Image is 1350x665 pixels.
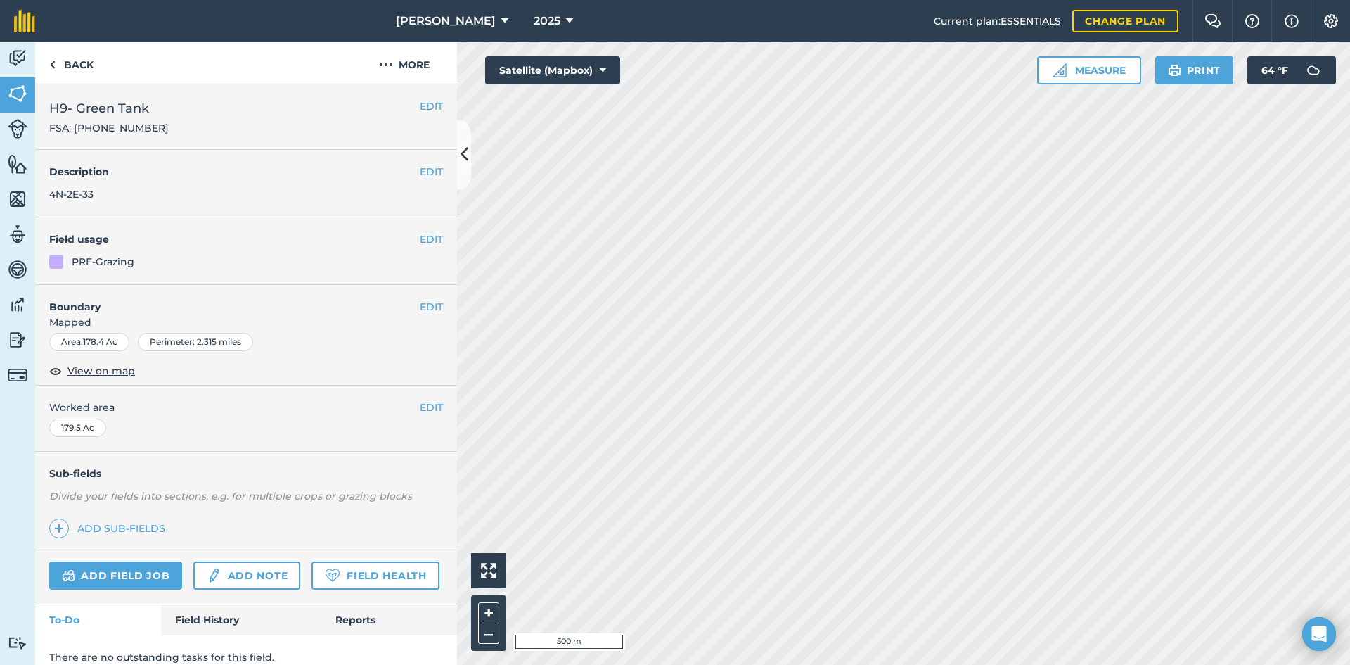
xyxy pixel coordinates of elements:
img: svg+xml;base64,PHN2ZyB4bWxucz0iaHR0cDovL3d3dy53My5vcmcvMjAwMC9zdmciIHdpZHRoPSI1NiIgaGVpZ2h0PSI2MC... [8,83,27,104]
img: svg+xml;base64,PD94bWwgdmVyc2lvbj0iMS4wIiBlbmNvZGluZz0idXRmLTgiPz4KPCEtLSBHZW5lcmF0b3I6IEFkb2JlIE... [8,224,27,245]
div: Area : 178.4 Ac [49,333,129,351]
img: svg+xml;base64,PD94bWwgdmVyc2lvbj0iMS4wIiBlbmNvZGluZz0idXRmLTgiPz4KPCEtLSBHZW5lcmF0b3I6IEFkb2JlIE... [206,567,221,584]
button: EDIT [420,232,443,247]
span: 2025 [534,13,560,30]
span: [PERSON_NAME] [396,13,496,30]
span: 64 ° F [1261,56,1288,84]
span: Mapped [35,315,457,330]
img: A question mark icon [1244,14,1261,28]
img: svg+xml;base64,PD94bWwgdmVyc2lvbj0iMS4wIiBlbmNvZGluZz0idXRmLTgiPz4KPCEtLSBHZW5lcmF0b3I6IEFkb2JlIE... [62,567,75,584]
button: EDIT [420,164,443,179]
a: Add field job [49,562,182,590]
img: svg+xml;base64,PD94bWwgdmVyc2lvbj0iMS4wIiBlbmNvZGluZz0idXRmLTgiPz4KPCEtLSBHZW5lcmF0b3I6IEFkb2JlIE... [8,48,27,69]
img: A cog icon [1323,14,1339,28]
img: svg+xml;base64,PD94bWwgdmVyc2lvbj0iMS4wIiBlbmNvZGluZz0idXRmLTgiPz4KPCEtLSBHZW5lcmF0b3I6IEFkb2JlIE... [8,294,27,315]
span: 4N-2E-33 [49,188,94,201]
img: svg+xml;base64,PD94bWwgdmVyc2lvbj0iMS4wIiBlbmNvZGluZz0idXRmLTgiPz4KPCEtLSBHZW5lcmF0b3I6IEFkb2JlIE... [8,636,27,650]
span: H9- Green Tank [49,99,169,118]
a: Back [35,42,108,84]
img: svg+xml;base64,PD94bWwgdmVyc2lvbj0iMS4wIiBlbmNvZGluZz0idXRmLTgiPz4KPCEtLSBHZW5lcmF0b3I6IEFkb2JlIE... [8,365,27,385]
div: Perimeter : 2.315 miles [138,333,253,351]
h4: Boundary [35,285,420,315]
h4: Sub-fields [35,466,457,481]
button: Measure [1037,56,1141,84]
span: View on map [67,363,135,379]
img: svg+xml;base64,PD94bWwgdmVyc2lvbj0iMS4wIiBlbmNvZGluZz0idXRmLTgiPz4KPCEtLSBHZW5lcmF0b3I6IEFkb2JlIE... [8,119,27,139]
img: Four arrows, one pointing top left, one top right, one bottom right and the last bottom left [481,563,496,578]
button: Satellite (Mapbox) [485,56,620,84]
button: + [478,602,499,623]
span: FSA: [PHONE_NUMBER] [49,121,169,135]
img: svg+xml;base64,PHN2ZyB4bWxucz0iaHR0cDovL3d3dy53My5vcmcvMjAwMC9zdmciIHdpZHRoPSIxOSIgaGVpZ2h0PSIyNC... [1168,62,1181,79]
span: Worked area [49,400,443,415]
button: Print [1155,56,1234,84]
a: Add sub-fields [49,519,171,538]
button: EDIT [420,299,443,315]
div: 179.5 Ac [49,419,106,437]
a: Reports [321,604,457,635]
img: svg+xml;base64,PHN2ZyB4bWxucz0iaHR0cDovL3d3dy53My5vcmcvMjAwMC9zdmciIHdpZHRoPSIxNyIgaGVpZ2h0PSIxNy... [1285,13,1299,30]
a: Change plan [1072,10,1178,32]
button: – [478,623,499,644]
button: EDIT [420,400,443,415]
a: Add note [193,562,300,590]
img: svg+xml;base64,PD94bWwgdmVyc2lvbj0iMS4wIiBlbmNvZGluZz0idXRmLTgiPz4KPCEtLSBHZW5lcmF0b3I6IEFkb2JlIE... [8,329,27,350]
img: svg+xml;base64,PHN2ZyB4bWxucz0iaHR0cDovL3d3dy53My5vcmcvMjAwMC9zdmciIHdpZHRoPSIxNCIgaGVpZ2h0PSIyNC... [54,520,64,537]
img: Ruler icon [1053,63,1067,77]
button: EDIT [420,99,443,114]
button: More [352,42,457,84]
img: Two speech bubbles overlapping with the left bubble in the forefront [1204,14,1221,28]
img: svg+xml;base64,PHN2ZyB4bWxucz0iaHR0cDovL3d3dy53My5vcmcvMjAwMC9zdmciIHdpZHRoPSIxOCIgaGVpZ2h0PSIyNC... [49,362,62,379]
p: There are no outstanding tasks for this field. [49,650,443,665]
a: To-Do [35,604,161,635]
div: Open Intercom Messenger [1302,617,1336,651]
img: svg+xml;base64,PHN2ZyB4bWxucz0iaHR0cDovL3d3dy53My5vcmcvMjAwMC9zdmciIHdpZHRoPSI5IiBoZWlnaHQ9IjI0Ii... [49,56,56,73]
img: svg+xml;base64,PD94bWwgdmVyc2lvbj0iMS4wIiBlbmNvZGluZz0idXRmLTgiPz4KPCEtLSBHZW5lcmF0b3I6IEFkb2JlIE... [1299,56,1327,84]
img: svg+xml;base64,PD94bWwgdmVyc2lvbj0iMS4wIiBlbmNvZGluZz0idXRmLTgiPz4KPCEtLSBHZW5lcmF0b3I6IEFkb2JlIE... [8,259,27,280]
button: View on map [49,362,135,379]
img: fieldmargin Logo [14,10,35,32]
img: svg+xml;base64,PHN2ZyB4bWxucz0iaHR0cDovL3d3dy53My5vcmcvMjAwMC9zdmciIHdpZHRoPSI1NiIgaGVpZ2h0PSI2MC... [8,189,27,210]
a: Field History [161,604,321,635]
h4: Description [49,164,443,179]
a: Field Health [311,562,439,590]
button: 64 °F [1247,56,1336,84]
span: Current plan : ESSENTIALS [934,13,1061,29]
img: svg+xml;base64,PHN2ZyB4bWxucz0iaHR0cDovL3d3dy53My5vcmcvMjAwMC9zdmciIHdpZHRoPSI1NiIgaGVpZ2h0PSI2MC... [8,153,27,175]
em: Divide your fields into sections, e.g. for multiple crops or grazing blocks [49,490,412,502]
h4: Field usage [49,232,420,247]
div: PRF-Grazing [72,254,134,270]
img: svg+xml;base64,PHN2ZyB4bWxucz0iaHR0cDovL3d3dy53My5vcmcvMjAwMC9zdmciIHdpZHRoPSIyMCIgaGVpZ2h0PSIyNC... [379,56,393,73]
